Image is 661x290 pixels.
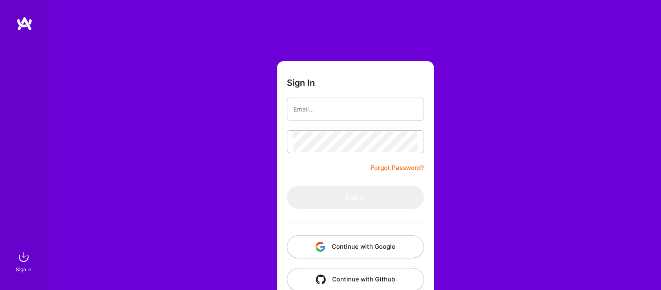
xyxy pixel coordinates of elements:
img: logo [16,16,33,31]
input: Email... [293,99,417,120]
a: sign inSign In [17,249,32,274]
div: Sign In [16,265,31,274]
img: sign in [16,249,32,265]
img: icon [315,242,325,252]
button: Continue with Google [287,235,424,258]
a: Forgot Password? [371,163,424,173]
img: icon [316,274,326,284]
button: Sign In [287,186,424,209]
h3: Sign In [287,78,315,88]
